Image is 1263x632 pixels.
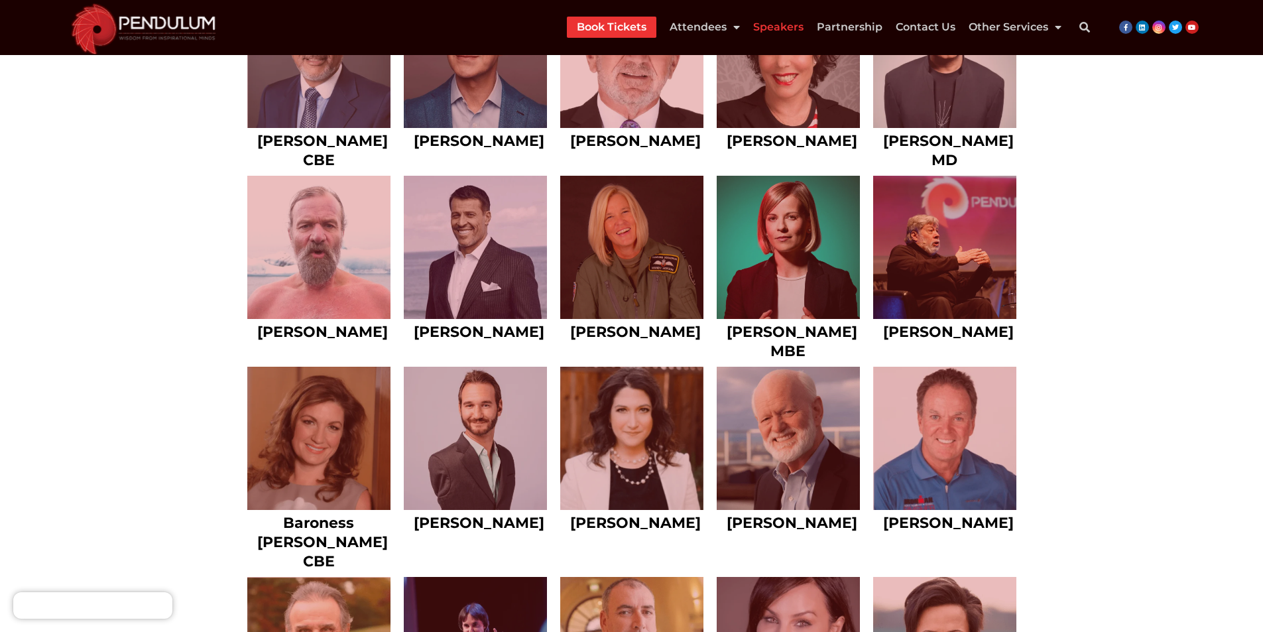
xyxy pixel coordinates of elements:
a: [PERSON_NAME] [883,514,1014,532]
a: [PERSON_NAME] [570,132,701,150]
a: [PERSON_NAME] [414,323,544,341]
a: [PERSON_NAME] [883,323,1014,341]
a: [PERSON_NAME] [257,323,388,341]
a: [PERSON_NAME] [727,514,857,532]
a: Partnership [817,17,882,38]
a: [PERSON_NAME] [414,132,544,150]
a: Book Tickets [577,17,646,38]
a: Attendees [670,17,740,38]
iframe: Brevo live chat [13,592,172,619]
div: Search [1071,14,1098,40]
a: [PERSON_NAME] MBE [727,323,857,360]
a: Other Services [969,17,1061,38]
a: [PERSON_NAME] [570,323,701,341]
a: [PERSON_NAME] [570,514,701,532]
a: [PERSON_NAME] MD [883,132,1014,169]
a: Baroness [PERSON_NAME] CBE [257,514,388,570]
a: [PERSON_NAME] [727,132,857,150]
a: Speakers [753,17,804,38]
a: Contact Us [896,17,955,38]
a: [PERSON_NAME] CBE [257,132,388,169]
nav: Menu [567,17,1061,38]
a: [PERSON_NAME] [414,514,544,532]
